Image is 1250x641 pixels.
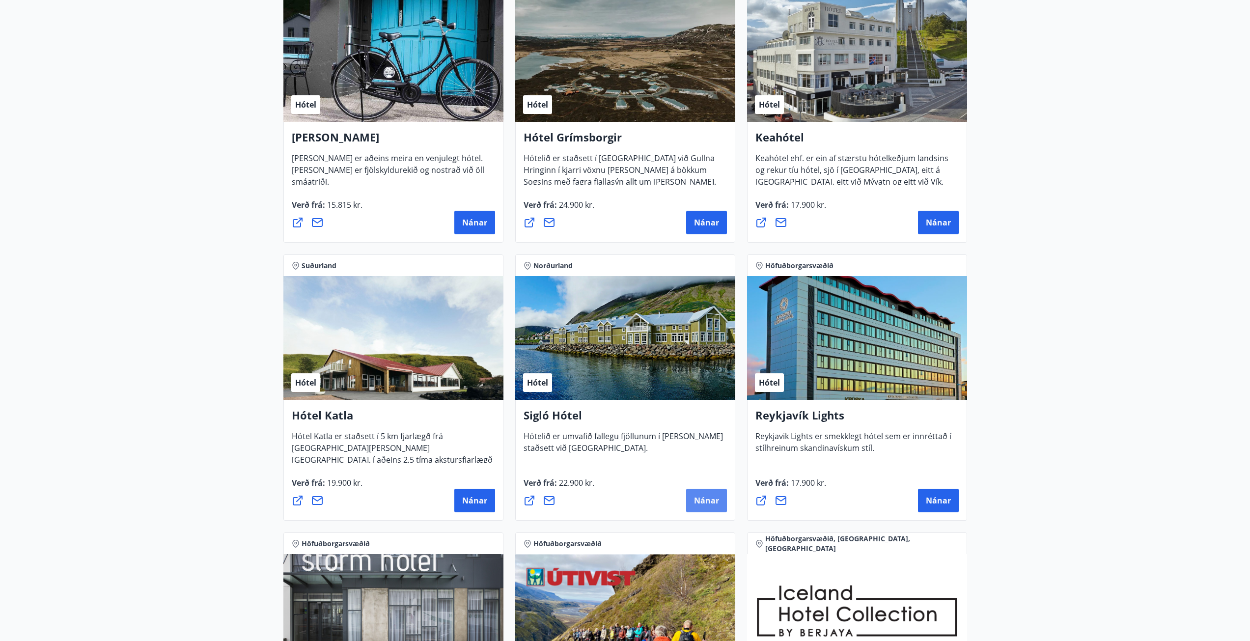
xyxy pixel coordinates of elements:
span: Hótel [295,99,316,110]
span: Hótel [527,377,548,388]
button: Nánar [918,211,959,234]
span: Norðurland [533,261,573,271]
span: 24.900 kr. [557,199,594,210]
span: Höfuðborgarsvæðið [765,261,833,271]
h4: Hótel Katla [292,408,495,430]
button: Nánar [686,489,727,512]
span: Verð frá : [755,477,826,496]
span: 19.900 kr. [325,477,362,488]
span: Keahótel ehf. er ein af stærstu hótelkeðjum landsins og rekur tíu hótel, sjö í [GEOGRAPHIC_DATA],... [755,153,948,219]
span: 17.900 kr. [789,477,826,488]
span: Verð frá : [524,477,594,496]
button: Nánar [686,211,727,234]
span: Hótel Katla er staðsett í 5 km fjarlægð frá [GEOGRAPHIC_DATA][PERSON_NAME][GEOGRAPHIC_DATA], í að... [292,431,493,485]
span: Höfuðborgarsvæðið [533,539,602,549]
span: Nánar [926,217,951,228]
span: Verð frá : [292,199,362,218]
button: Nánar [454,211,495,234]
span: Suðurland [302,261,336,271]
h4: Hótel Grímsborgir [524,130,727,152]
span: Nánar [694,495,719,506]
span: Reykjavik Lights er smekklegt hótel sem er innréttað í stílhreinum skandinavískum stíl. [755,431,951,461]
h4: Keahótel [755,130,959,152]
button: Nánar [918,489,959,512]
span: Hótel [527,99,548,110]
span: Höfuðborgarsvæðið [302,539,370,549]
span: Hótel [759,377,780,388]
span: Nánar [462,495,487,506]
h4: Reykjavík Lights [755,408,959,430]
span: [PERSON_NAME] er aðeins meira en venjulegt hótel. [PERSON_NAME] er fjölskyldurekið og nostrað við... [292,153,484,195]
span: Hótelið er staðsett í [GEOGRAPHIC_DATA] við Gullna Hringinn í kjarri vöxnu [PERSON_NAME] á bökkum... [524,153,716,219]
span: Verð frá : [755,199,826,218]
span: Hótel [295,377,316,388]
span: Verð frá : [524,199,594,218]
span: Verð frá : [292,477,362,496]
h4: [PERSON_NAME] [292,130,495,152]
span: Nánar [694,217,719,228]
h4: Sigló Hótel [524,408,727,430]
span: Hótel [759,99,780,110]
span: 22.900 kr. [557,477,594,488]
span: Hótelið er umvafið fallegu fjöllunum í [PERSON_NAME] staðsett við [GEOGRAPHIC_DATA]. [524,431,723,461]
span: Höfuðborgarsvæðið, [GEOGRAPHIC_DATA], [GEOGRAPHIC_DATA] [765,534,959,554]
span: 15.815 kr. [325,199,362,210]
span: Nánar [462,217,487,228]
button: Nánar [454,489,495,512]
span: Nánar [926,495,951,506]
span: 17.900 kr. [789,199,826,210]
